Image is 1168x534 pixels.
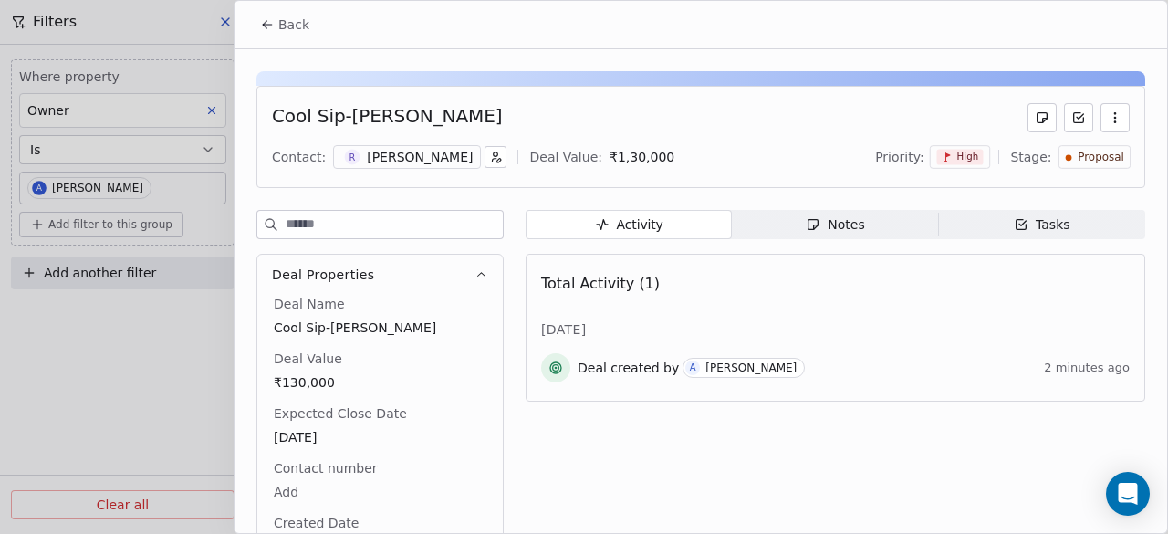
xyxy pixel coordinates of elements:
[1014,215,1070,235] div: Tasks
[270,459,381,477] span: Contact number
[1010,148,1051,166] span: Stage:
[274,483,486,501] span: Add
[274,319,486,337] span: Cool Sip-[PERSON_NAME]
[272,148,326,166] div: Contact:
[1078,150,1124,165] span: Proposal
[541,275,660,292] span: Total Activity (1)
[610,150,674,164] span: ₹ 1,30,000
[270,404,411,423] span: Expected Close Date
[274,428,486,446] span: [DATE]
[541,320,586,339] span: [DATE]
[529,148,601,166] div: Deal Value:
[249,8,320,41] button: Back
[270,514,362,532] span: Created Date
[272,103,502,132] div: Cool Sip-[PERSON_NAME]
[270,295,349,313] span: Deal Name
[257,255,503,295] button: Deal Properties
[875,148,924,166] span: Priority:
[956,151,978,163] span: High
[690,361,696,375] div: A
[278,16,309,34] span: Back
[578,359,679,377] span: Deal created by
[806,215,864,235] div: Notes
[274,373,486,392] span: ₹130,000
[270,350,346,368] span: Deal Value
[345,150,360,165] span: R
[367,148,473,166] div: [PERSON_NAME]
[1106,472,1150,516] div: Open Intercom Messenger
[705,361,797,374] div: [PERSON_NAME]
[272,266,374,284] span: Deal Properties
[1044,361,1130,375] span: 2 minutes ago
